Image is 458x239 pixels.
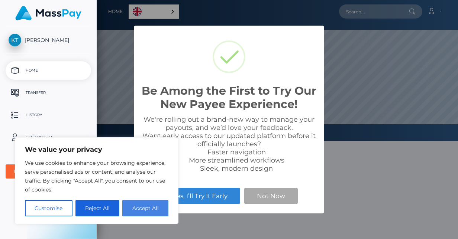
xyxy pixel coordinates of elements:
[6,164,91,179] button: User Agreements
[6,37,91,43] span: [PERSON_NAME]
[160,188,240,204] button: Yes, I’ll Try It Early
[122,200,168,216] button: Accept All
[141,115,317,173] div: We're rolling out a brand-new way to manage your payouts, and we’d love your feedback. Want early...
[15,6,81,20] img: MassPay
[14,168,75,174] div: User Agreements
[9,132,88,143] p: User Profile
[25,158,168,194] p: We use cookies to enhance your browsing experience, serve personalised ads or content, and analys...
[15,137,178,224] div: We value your privacy
[9,87,88,98] p: Transfer
[25,200,72,216] button: Customise
[9,109,88,121] p: History
[141,84,317,111] h2: Be Among the First to Try Our New Payee Experience!
[75,200,120,216] button: Reject All
[244,188,298,204] button: Not Now
[156,156,317,164] li: More streamlined workflows
[156,148,317,156] li: Faster navigation
[9,65,88,76] p: Home
[25,145,168,154] p: We value your privacy
[156,164,317,173] li: Sleek, modern design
